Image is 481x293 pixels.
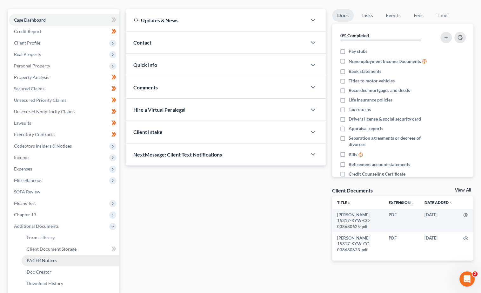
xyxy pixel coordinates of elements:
[349,58,421,65] span: Nonemployment Income Documents
[349,106,371,113] span: Tax returns
[14,189,40,194] span: SOFA Review
[449,201,453,205] i: expand_more
[349,171,405,177] span: Credit Counseling Certificate
[349,87,410,94] span: Recorded mortgages and deeds
[133,62,157,68] span: Quick Info
[22,232,119,243] a: Forms Library
[349,151,357,158] span: Bills
[9,72,119,83] a: Property Analysis
[14,17,46,23] span: Case Dashboard
[133,84,158,90] span: Comments
[133,107,185,113] span: Hire a Virtual Paralegal
[14,29,41,34] span: Credit Report
[22,278,119,289] a: Download History
[22,266,119,278] a: Doc Creator
[356,9,378,22] a: Tasks
[27,246,77,252] span: Client Document Storage
[9,129,119,140] a: Executory Contracts
[9,14,119,26] a: Case Dashboard
[27,281,63,286] span: Download History
[14,74,49,80] span: Property Analysis
[424,200,453,205] a: Date Added expand_more
[349,48,367,54] span: Pay stubs
[9,106,119,117] a: Unsecured Nonpriority Claims
[14,200,36,206] span: Means Test
[133,151,222,157] span: NextMessage: Client Text Notifications
[9,186,119,198] a: SOFA Review
[349,97,392,103] span: Life insurance policies
[22,255,119,266] a: PACER Notices
[349,78,395,84] span: Titles to motor vehicles
[349,68,381,74] span: Bank statements
[14,40,40,45] span: Client Profile
[14,223,59,229] span: Additional Documents
[14,143,72,149] span: Codebtors Insiders & Notices
[472,271,478,276] span: 2
[14,63,50,68] span: Personal Property
[14,132,55,137] span: Executory Contracts
[419,209,458,232] td: [DATE]
[133,17,299,24] div: Updates & News
[349,135,433,148] span: Separation agreements or decrees of divorces
[349,116,421,122] span: Drivers license & social security card
[459,271,475,287] iframe: Intercom live chat
[332,9,354,22] a: Docs
[411,201,414,205] i: unfold_more
[14,52,41,57] span: Real Property
[14,109,75,114] span: Unsecured Nonpriority Claims
[9,26,119,37] a: Credit Report
[340,33,369,38] strong: 0% Completed
[14,120,31,126] span: Lawsuits
[9,94,119,106] a: Unsecured Priority Claims
[133,39,151,45] span: Contact
[14,86,44,91] span: Secured Claims
[9,117,119,129] a: Lawsuits
[14,97,66,103] span: Unsecured Priority Claims
[332,187,373,194] div: Client Documents
[389,200,414,205] a: Extensionunfold_more
[408,9,429,22] a: Fees
[22,243,119,255] a: Client Document Storage
[27,235,55,240] span: Forms Library
[14,155,29,160] span: Income
[332,209,384,232] td: [PERSON_NAME] 15317-KYW-CC-038680625-pdf
[14,178,42,183] span: Miscellaneous
[349,125,383,132] span: Appraisal reports
[27,258,57,263] span: PACER Notices
[14,212,36,217] span: Chapter 13
[27,269,51,275] span: Doc Creator
[332,232,384,255] td: [PERSON_NAME] 15317-KYW-CC-038680623-pdf
[384,232,419,255] td: PDF
[347,201,351,205] i: unfold_more
[455,188,471,192] a: View All
[384,209,419,232] td: PDF
[431,9,454,22] a: Timer
[349,161,410,168] span: Retirement account statements
[419,232,458,255] td: [DATE]
[133,129,163,135] span: Client Intake
[9,83,119,94] a: Secured Claims
[337,200,351,205] a: Titleunfold_more
[14,166,32,171] span: Expenses
[381,9,406,22] a: Events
